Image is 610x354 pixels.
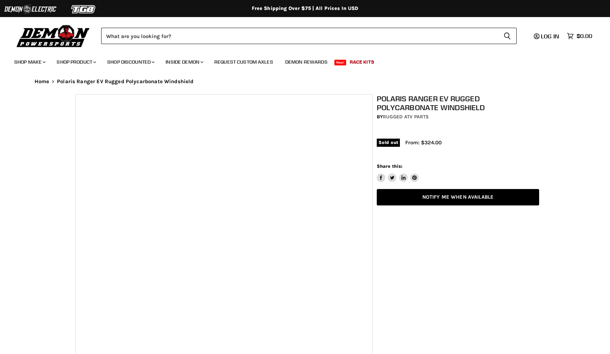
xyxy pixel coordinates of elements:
[377,163,419,182] aside: Share this:
[377,139,400,146] span: Sold out
[280,55,333,69] a: Demon Rewards
[20,79,590,85] nav: Breadcrumbs
[9,55,50,69] a: Shop Make
[377,113,539,121] div: by
[541,33,559,40] span: Log in
[102,55,159,69] a: Shop Discounted
[377,189,539,206] a: Notify Me When Available
[20,5,590,12] div: Free Shipping Over $75 | All Prices In USD
[57,79,193,85] span: Polaris Ranger EV Rugged Polycarbonate Windshield
[563,31,596,41] a: $0.00
[101,28,517,44] form: Product
[577,33,592,39] span: $0.00
[4,2,57,16] img: Demon Electric Logo 2
[51,55,100,69] a: Shop Product
[14,23,92,48] img: Demon Powersports
[344,55,380,69] a: Race Kits
[9,52,590,69] ul: Main menu
[377,94,539,112] h1: Polaris Ranger EV Rugged Polycarbonate Windshield
[101,28,498,44] input: Search
[334,60,346,65] span: New!
[383,114,429,120] a: Rugged ATV Parts
[498,28,517,44] button: Search
[160,55,208,69] a: Inside Demon
[57,2,110,16] img: TGB Logo 2
[209,55,278,69] a: Request Custom Axles
[377,163,402,169] span: Share this:
[405,139,442,146] span: From: $324.00
[531,33,563,39] a: Log in
[35,79,49,85] a: Home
